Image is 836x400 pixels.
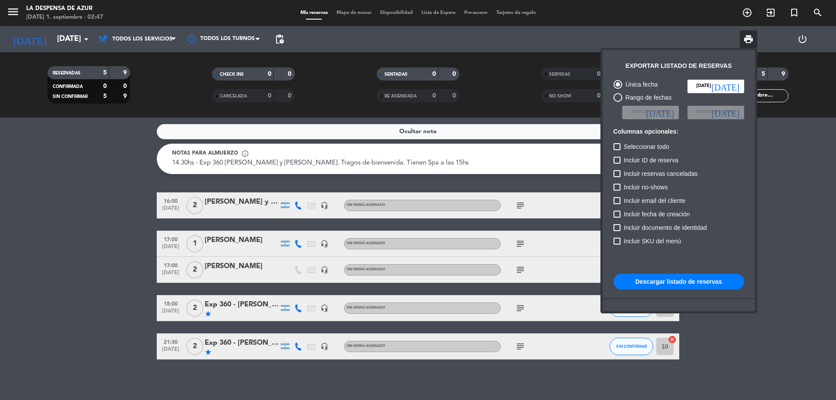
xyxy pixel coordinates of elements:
[646,108,674,117] i: [DATE]
[274,34,285,44] span: pending_actions
[624,155,678,165] span: Incluir ID de reserva
[711,82,739,91] i: [DATE]
[743,34,754,44] span: print
[696,108,735,116] span: [PERSON_NAME]
[624,209,690,219] span: Incluir fecha de creación
[711,108,739,117] i: [DATE]
[622,80,658,90] div: Única fecha
[624,168,698,179] span: Incluir reservas canceladas
[626,61,732,71] div: Exportar listado de reservas
[624,141,669,152] span: Seleccionar todo
[614,274,744,289] button: Descargar listado de reservas
[624,195,686,206] span: Incluir email del cliente
[624,236,681,246] span: Incluir SKU del menú
[631,108,670,116] span: [PERSON_NAME]
[622,93,672,103] div: Rango de fechas
[614,128,744,135] h6: Columnas opcionales:
[624,182,668,192] span: Incluir no-shows
[624,222,707,233] span: Incluir documento de identidad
